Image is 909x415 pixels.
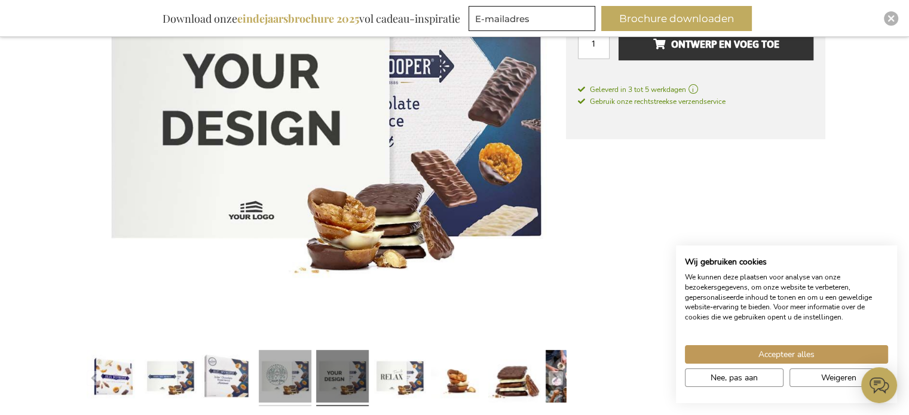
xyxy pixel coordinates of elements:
img: Close [887,15,895,22]
a: Jules Destrooper Jules' Chocolate Experience [316,346,369,411]
b: eindejaarsbrochure 2025 [237,11,359,26]
a: Jules Destrooper Jules' Chocolate Experience [201,346,254,411]
span: Nee, pas aan [711,371,758,384]
button: Pas cookie voorkeuren aan [685,368,783,387]
a: Jules Destrooper Jules' Chocolate Experience [144,346,197,411]
h2: Wij gebruiken cookies [685,257,888,268]
button: Brochure downloaden [601,6,752,31]
div: Close [884,11,898,26]
iframe: belco-activator-frame [861,367,897,403]
div: Download onze vol cadeau-inspiratie [157,6,466,31]
input: Aantal [578,27,610,59]
a: Amandelflorentines [431,346,483,411]
button: Alle cookies weigeren [789,368,888,387]
p: We kunnen deze plaatsen voor analyse van onze bezoekersgegevens, om onze website te verbeteren, g... [685,272,888,322]
a: Geleverd in 3 tot 5 werkdagen [578,84,813,95]
a: Jules Destrooper Jules' Chocolate Experience [488,346,541,411]
button: Accepteer alle cookies [685,345,888,364]
form: marketing offers and promotions [469,6,599,35]
a: Jules Destrooper Jules' Finest [546,346,598,411]
a: Jules Destrooper Jules' Chocolate Experience [259,346,311,411]
a: Jules Destrooper Jules' Chocolate Experience [87,346,139,411]
input: E-mailadres [469,6,595,31]
span: Accepteer alles [758,348,815,361]
button: Ontwerp en voeg toe [619,27,813,60]
span: Ontwerp en voeg toe [653,35,779,54]
span: Gebruik onze rechtstreekse verzendservice [578,97,726,106]
a: Gebruik onze rechtstreekse verzendservice [578,95,726,107]
a: Jules Destrooper Jules' Chocolate Experience [374,346,426,411]
span: Weigeren [821,371,856,384]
